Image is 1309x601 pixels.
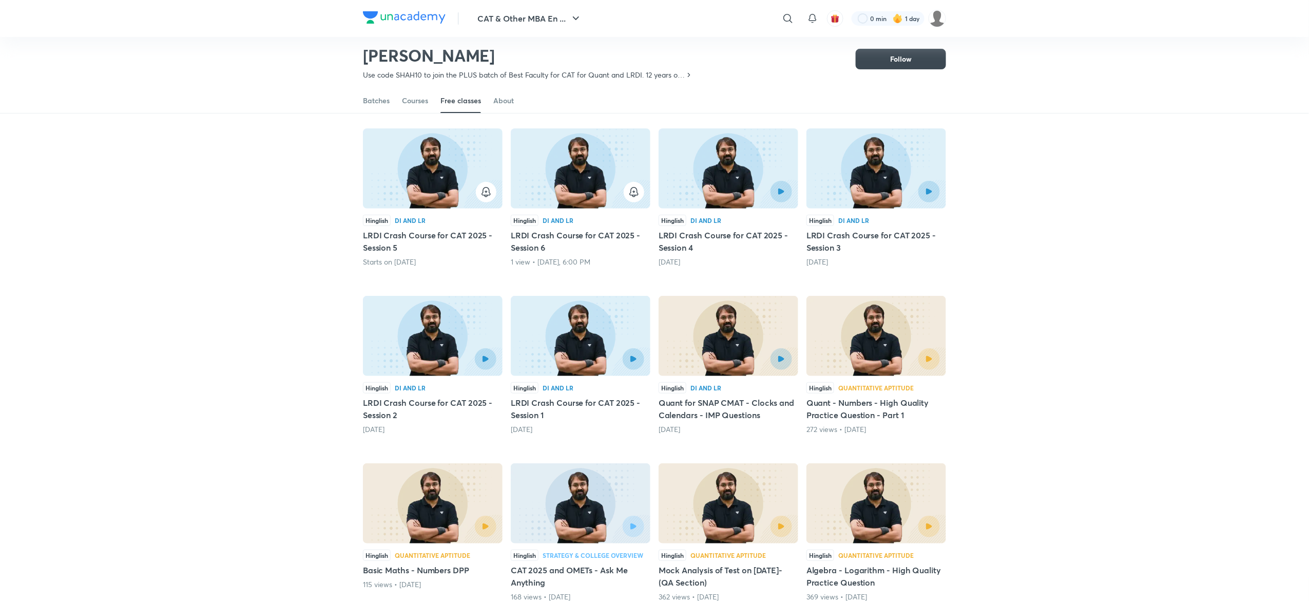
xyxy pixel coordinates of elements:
div: Hinglish [363,215,391,226]
div: 10 days ago [659,424,798,435]
div: LRDI Crash Course for CAT 2025 - Session 4 [659,128,798,267]
a: Courses [402,88,428,113]
div: Hinglish [806,550,834,561]
div: Quantitative Aptitude [690,552,766,558]
img: avatar [831,14,840,23]
h5: CAT 2025 and OMETs - Ask Me Anything [511,564,650,589]
span: Follow [890,54,912,64]
div: 5 days ago [806,257,946,267]
div: DI and LR [543,385,573,391]
h5: LRDI Crash Course for CAT 2025 - Session 3 [806,229,946,254]
div: Hinglish [363,382,391,393]
div: Quant for SNAP CMAT - Clocks and Calendars - IMP Questions [659,296,798,435]
div: Hinglish [806,382,834,393]
div: Courses [402,96,428,106]
div: About [493,96,514,106]
button: Follow [856,49,946,69]
div: LRDI Crash Course for CAT 2025 - Session 6 [511,128,650,267]
div: 1 view • Today, 6:00 PM [511,257,650,267]
div: Starts on Oct 7 [363,257,503,267]
h5: LRDI Crash Course for CAT 2025 - Session 6 [511,229,650,254]
div: LRDI Crash Course for CAT 2025 - Session 1 [511,296,650,435]
div: DI and LR [395,217,426,223]
div: 272 views • 21 days ago [806,424,946,435]
div: 8 days ago [511,424,650,435]
h2: [PERSON_NAME] [363,45,693,66]
div: Hinglish [511,215,538,226]
a: Company Logo [363,11,446,26]
h5: Quant - Numbers - High Quality Practice Question - Part 1 [806,397,946,421]
img: Nilesh [929,10,946,27]
h5: LRDI Crash Course for CAT 2025 - Session 2 [363,397,503,421]
p: Use code SHAH10 to join the PLUS batch of Best Faculty for CAT for Quant and LRDI. 12 years of Te... [363,70,685,80]
div: Hinglish [659,382,686,393]
div: Quantitative Aptitude [838,385,914,391]
h5: LRDI Crash Course for CAT 2025 - Session 5 [363,229,503,254]
div: LRDI Crash Course for CAT 2025 - Session 5 [363,128,503,267]
img: Company Logo [363,11,446,24]
div: Hinglish [659,550,686,561]
div: Hinglish [806,215,834,226]
div: Quantitative Aptitude [838,552,914,558]
div: LRDI Crash Course for CAT 2025 - Session 2 [363,296,503,435]
a: Free classes [440,88,481,113]
div: Batches [363,96,390,106]
div: Free classes [440,96,481,106]
img: streak [893,13,903,24]
div: Hinglish [511,550,538,561]
div: 3 days ago [659,257,798,267]
div: 115 views • 21 days ago [363,579,503,590]
h5: Basic Maths - Numbers DPP [363,564,503,576]
div: Quantitative Aptitude [395,552,470,558]
div: DI and LR [543,217,573,223]
div: DI and LR [690,217,721,223]
h5: Quant for SNAP CMAT - Clocks and Calendars - IMP Questions [659,397,798,421]
div: LRDI Crash Course for CAT 2025 - Session 3 [806,128,946,267]
a: About [493,88,514,113]
div: DI and LR [395,385,426,391]
div: Hinglish [659,215,686,226]
div: Strategy & College Overview [543,552,643,558]
button: avatar [827,10,843,27]
div: DI and LR [690,385,721,391]
a: Batches [363,88,390,113]
div: DI and LR [838,217,869,223]
div: Hinglish [511,382,538,393]
h5: LRDI Crash Course for CAT 2025 - Session 1 [511,397,650,421]
div: 6 days ago [363,424,503,435]
div: Hinglish [363,550,391,561]
button: CAT & Other MBA En ... [471,8,588,29]
div: Quant - Numbers - High Quality Practice Question - Part 1 [806,296,946,435]
h5: LRDI Crash Course for CAT 2025 - Session 4 [659,229,798,254]
h5: Mock Analysis of Test on [DATE]- (QA Section) [659,564,798,589]
h5: Algebra - Logarithm - High Quality Practice Question [806,564,946,589]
